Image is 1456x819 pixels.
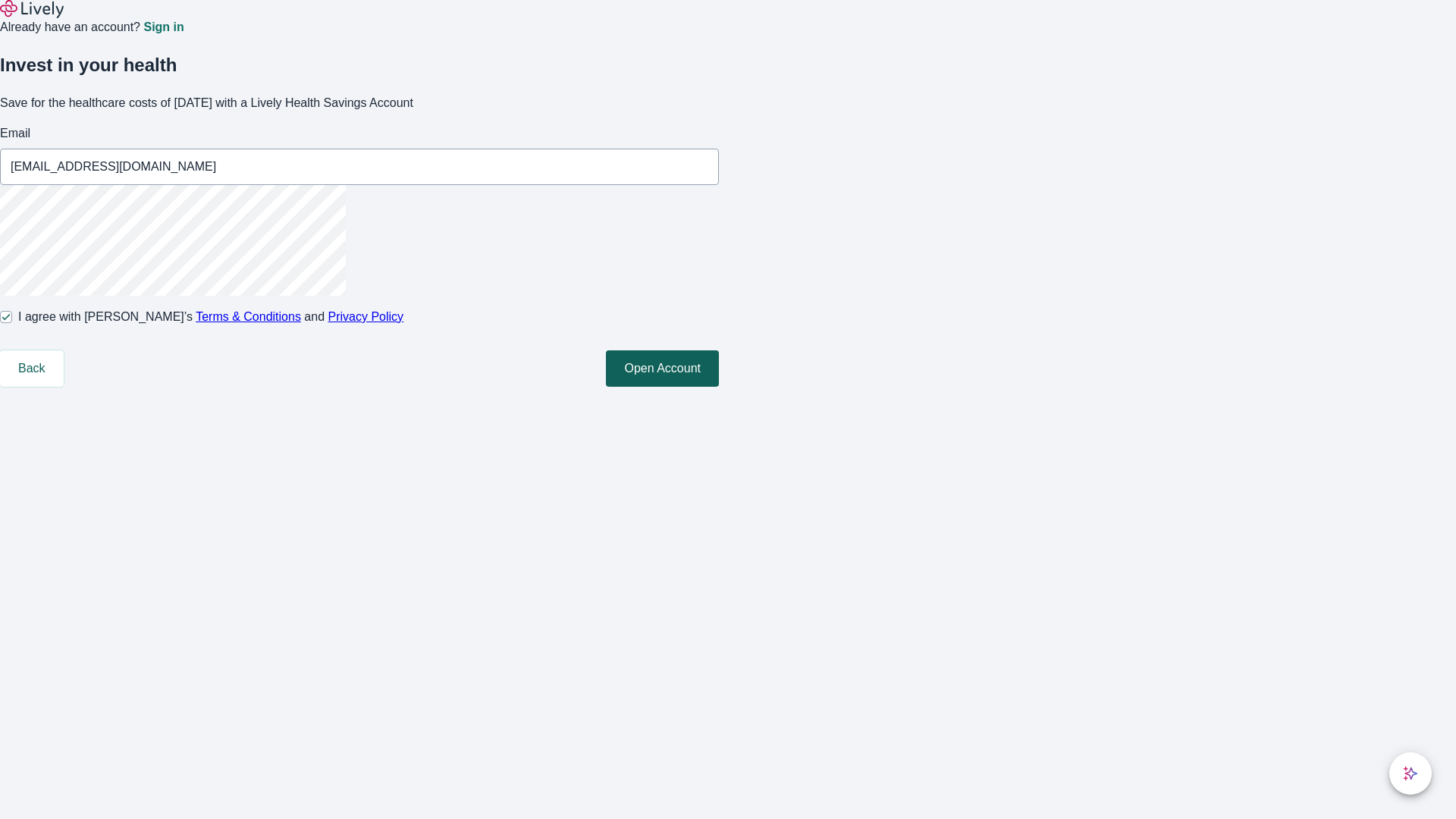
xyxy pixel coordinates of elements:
button: Open Account [606,350,719,387]
svg: Lively AI Assistant [1403,766,1418,781]
a: Terms & Conditions [196,310,301,323]
button: chat [1389,752,1432,795]
a: Privacy Policy [328,310,404,323]
span: I agree with [PERSON_NAME]’s and [18,308,403,326]
a: Sign in [143,21,184,33]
